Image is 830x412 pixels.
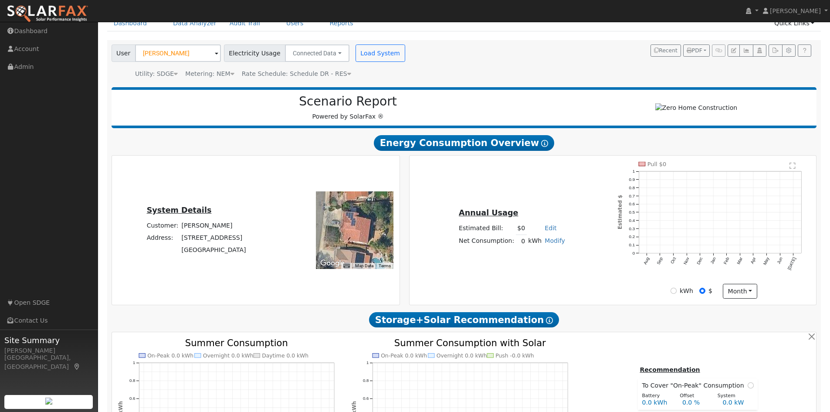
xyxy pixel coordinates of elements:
[545,225,556,232] a: Edit
[145,232,180,244] td: Address:
[394,337,546,348] text: Summer Consumption with Solar
[762,256,770,266] text: May
[135,69,178,78] div: Utility: SDGE
[516,222,527,235] td: $0
[363,396,369,401] text: 0.6
[683,256,690,266] text: Nov
[129,378,135,383] text: 0.8
[242,70,351,77] span: Alias: None
[4,353,93,371] div: [GEOGRAPHIC_DATA], [GEOGRAPHIC_DATA]
[381,353,427,359] text: On-Peak 0.0 kWh
[459,208,518,217] u: Annual Usage
[753,44,766,57] button: Login As
[145,219,180,232] td: Customer:
[770,7,821,14] span: [PERSON_NAME]
[798,44,811,57] a: Help Link
[617,195,623,229] text: Estimated $
[629,210,635,215] text: 0.5
[318,258,347,269] a: Open this area in Google Maps (opens a new window)
[713,392,751,400] div: System
[343,263,349,269] button: Keyboard shortcuts
[116,94,580,121] div: Powered by SolarFax ®
[680,286,693,296] label: kWh
[790,162,796,169] text: 
[787,256,797,271] text: [DATE]
[656,256,664,266] text: Sep
[629,194,635,198] text: 0.7
[629,177,635,182] text: 0.9
[696,256,704,266] text: Dec
[379,263,391,268] a: Terms (opens in new tab)
[7,5,88,23] img: SolarFax
[739,44,753,57] button: Multi-Series Graph
[527,235,543,247] td: kWh
[135,44,221,62] input: Select a User
[318,258,347,269] img: Google
[699,288,705,294] input: $
[45,398,52,405] img: retrieve
[4,334,93,346] span: Site Summary
[133,360,135,365] text: 1
[147,353,193,359] text: On-Peak 0.0 kWh
[129,396,135,401] text: 0.6
[437,353,487,359] text: Overnight 0.0 kWh
[637,392,675,400] div: Battery
[262,353,308,359] text: Daytime 0.0 kWh
[671,288,677,294] input: kWh
[516,235,527,247] td: 0
[710,256,717,265] text: Jan
[323,15,360,31] a: Reports
[546,317,553,324] i: Show Help
[723,284,757,299] button: month
[647,161,667,167] text: Pull $0
[120,94,576,109] h2: Scenario Report
[736,256,744,266] text: Mar
[285,44,349,62] button: Connected Data
[366,360,369,365] text: 1
[223,15,267,31] a: Audit Trail
[687,48,702,54] span: PDF
[708,286,712,296] label: $
[4,346,93,355] div: [PERSON_NAME]
[107,15,154,31] a: Dashboard
[355,263,373,269] button: Map Data
[629,201,635,206] text: 0.6
[73,363,81,370] a: Map
[112,44,136,62] span: User
[457,235,516,247] td: Net Consumption:
[224,44,285,62] span: Electricity Usage
[642,381,747,390] span: To Cover "On-Peak" Consumption
[629,218,635,223] text: 0.4
[670,256,677,265] text: Oct
[683,44,710,57] button: PDF
[718,398,758,407] div: 0.0 kW
[750,256,757,265] text: Apr
[185,337,288,348] text: Summer Consumption
[280,15,310,31] a: Users
[629,235,635,239] text: 0.2
[203,353,254,359] text: Overnight 0.0 kWh
[629,242,635,247] text: 0.1
[374,135,554,151] span: Energy Consumption Overview
[633,251,635,255] text: 0
[180,219,247,232] td: [PERSON_NAME]
[728,44,740,57] button: Edit User
[637,398,678,407] div: 0.0 kWh
[629,185,635,190] text: 0.8
[782,44,796,57] button: Settings
[147,206,212,215] u: System Details
[723,256,730,265] text: Feb
[166,15,223,31] a: Data Analyzer
[643,256,650,265] text: Aug
[675,392,713,400] div: Offset
[640,366,700,373] u: Recommendation
[185,69,234,78] div: Metering: NEM
[650,44,681,57] button: Recent
[457,222,516,235] td: Estimated Bill:
[369,312,559,328] span: Storage+Solar Recommendation
[541,140,548,147] i: Show Help
[356,44,405,62] button: Load System
[769,44,782,57] button: Export Interval Data
[545,237,565,244] a: Modify
[678,398,718,407] div: 0.0 %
